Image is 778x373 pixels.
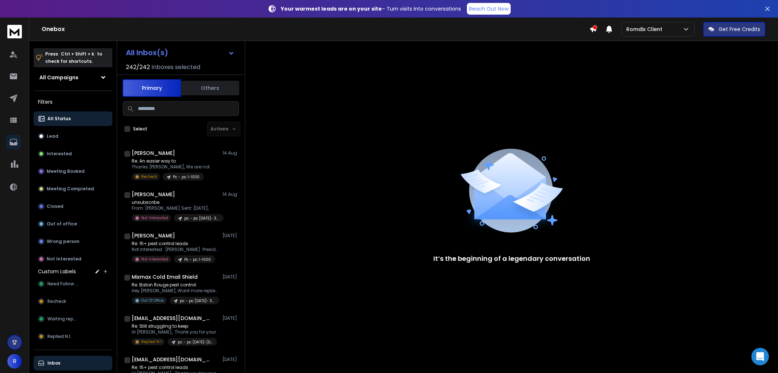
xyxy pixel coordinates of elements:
[132,149,175,157] h1: [PERSON_NAME]
[34,277,112,291] button: Need Follow up
[132,323,217,329] p: Re: Still struggling to keep
[180,298,215,304] p: pc - pc [DATE]- 3125
[60,50,95,58] span: Ctrl + Shift + k
[132,164,210,170] p: Thanks [PERSON_NAME], We are not
[467,3,511,15] a: Reach Out Now
[34,217,112,231] button: Out of office
[281,5,382,12] strong: Your warmest leads are on your site
[47,334,71,339] span: Replied N.I.
[34,146,112,161] button: Interested
[126,63,150,72] span: 242 / 242
[178,339,213,345] p: pc - pc [DATE]-[DATE]
[222,150,239,156] p: 14 Aug
[47,239,80,244] p: Wrong person
[47,360,60,366] p: Inbox
[47,221,77,227] p: Out of office
[7,25,22,38] img: logo
[132,241,219,247] p: Re: 15+ pest control leads
[141,298,164,303] p: Out Of Office
[38,268,76,275] h3: Custom Labels
[141,215,168,221] p: Not Interested
[47,256,81,262] p: Not Interested
[34,329,112,344] button: Replied N.I.
[47,203,63,209] p: Closed
[181,80,239,96] button: Others
[120,45,240,60] button: All Inbox(s)
[222,233,239,239] p: [DATE]
[34,129,112,144] button: Lead
[34,312,112,326] button: Waiting reply
[34,70,112,85] button: All Campaigns
[132,288,219,294] p: Hey [PERSON_NAME], Want more replies to
[34,97,112,107] h3: Filters
[7,354,22,369] button: R
[47,151,72,157] p: Interested
[132,247,219,252] p: Not interested. [PERSON_NAME] President Turf Managers LLC >
[132,191,175,198] h1: [PERSON_NAME]
[123,79,181,97] button: Primary
[47,133,58,139] p: Lead
[34,252,112,266] button: Not Interested
[132,232,175,239] h1: [PERSON_NAME]
[132,273,198,281] h1: Mixmax Cold Email Shield
[34,234,112,249] button: Wrong person
[34,294,112,309] button: Recheck
[132,315,212,322] h1: [EMAIL_ADDRESS][DOMAIN_NAME]
[141,256,168,262] p: Not Interested
[281,5,461,12] p: – Turn visits into conversations
[132,158,210,164] p: Re: An easier way to
[132,365,219,370] p: Re: 15+ pest control leads
[222,315,239,321] p: [DATE]
[47,116,71,122] p: All Status
[222,191,239,197] p: 14 Aug
[132,356,212,363] h1: [EMAIL_ADDRESS][DOMAIN_NAME]
[132,282,219,288] p: Re: Baton Rouge pest control:
[34,182,112,196] button: Meeting Completed
[45,50,102,65] p: Press to check for shortcuts.
[151,63,200,72] h3: Inboxes selected
[133,126,147,132] label: Select
[34,356,112,370] button: Inbox
[469,5,508,12] p: Reach Out Now
[34,111,112,126] button: All Status
[47,168,85,174] p: Meeting Booked
[42,25,589,34] h1: Onebox
[47,281,81,287] span: Need Follow up
[132,205,219,211] p: From: [PERSON_NAME] Sent: [DATE],
[719,26,760,33] p: Get Free Credits
[173,174,200,180] p: Pc - pc 1-1000
[132,199,219,205] p: unsubscribe
[47,316,77,322] span: Waiting reply
[184,257,211,262] p: Pc - pc 1-1000
[141,339,162,345] p: Replied N I
[141,174,157,179] p: Recheck
[47,298,66,304] span: Recheck
[626,26,665,33] p: Romdix Client
[34,164,112,179] button: Meeting Booked
[222,357,239,362] p: [DATE]
[751,348,769,365] div: Open Intercom Messenger
[47,186,94,192] p: Meeting Completed
[132,329,217,335] p: Hi [PERSON_NAME], Thank you for your
[184,216,219,221] p: pc - pc [DATE]- 3125
[126,49,168,56] h1: All Inbox(s)
[703,22,765,37] button: Get Free Credits
[39,74,78,81] h1: All Campaigns
[433,254,590,264] p: It’s the beginning of a legendary conversation
[222,274,239,280] p: [DATE]
[34,199,112,214] button: Closed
